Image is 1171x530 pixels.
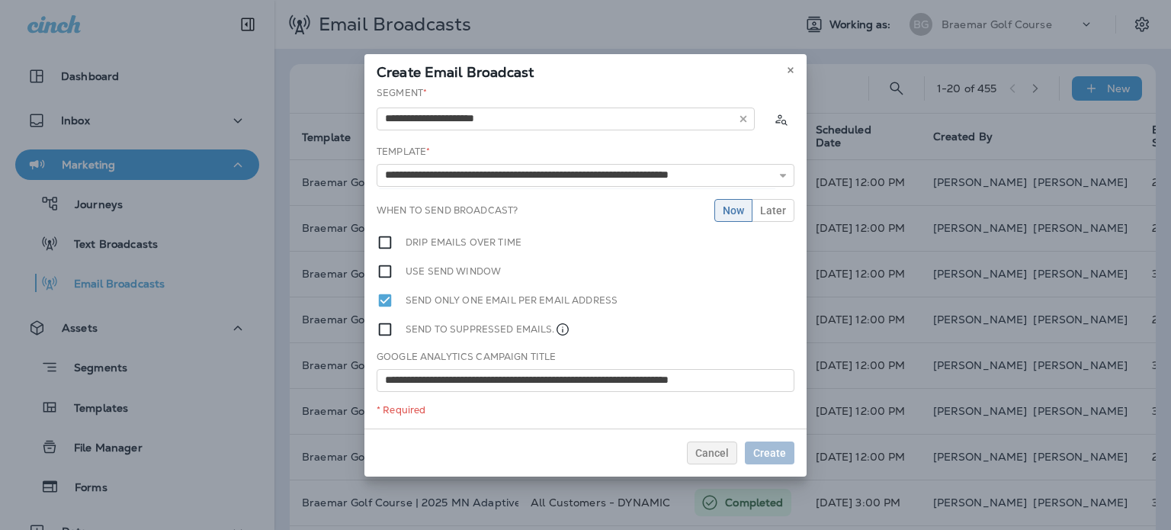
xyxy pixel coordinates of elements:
label: Template [377,146,430,158]
button: Later [752,199,794,222]
div: Create Email Broadcast [364,54,807,86]
button: Create [745,442,794,464]
div: * Required [377,404,794,416]
button: Calculate the estimated number of emails to be sent based on selected segment. (This could take a... [767,105,794,133]
label: Segment [377,87,427,99]
button: Now [714,199,752,222]
label: When to send broadcast? [377,204,518,217]
span: Now [723,205,744,216]
label: Use send window [406,263,501,280]
button: Cancel [687,442,737,464]
span: Cancel [695,448,729,458]
label: Google Analytics Campaign Title [377,351,556,363]
label: Send to suppressed emails. [406,321,570,338]
label: Send only one email per email address [406,292,618,309]
span: Later [760,205,786,216]
span: Create [753,448,786,458]
label: Drip emails over time [406,234,521,251]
